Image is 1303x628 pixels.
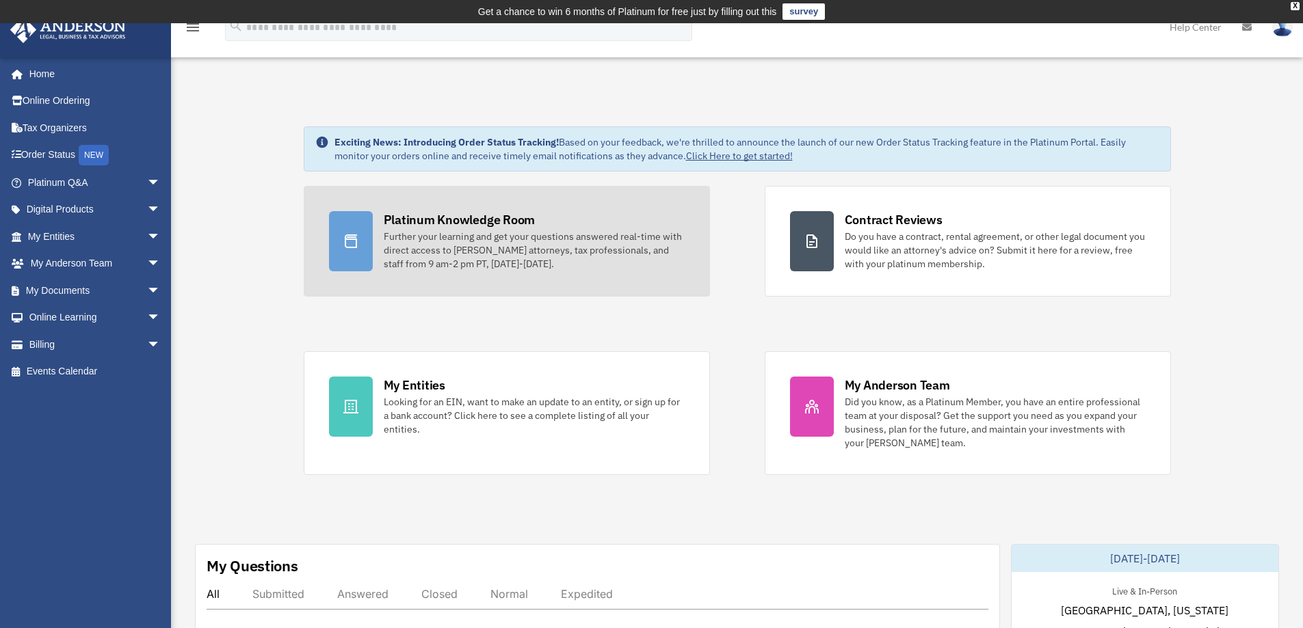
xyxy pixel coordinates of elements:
span: arrow_drop_down [147,277,174,305]
a: Digital Productsarrow_drop_down [10,196,181,223]
a: My Entitiesarrow_drop_down [10,223,181,250]
a: survey [782,3,825,20]
div: All [207,587,220,601]
span: arrow_drop_down [147,196,174,224]
i: search [228,18,244,33]
a: Online Learningarrow_drop_down [10,304,181,331]
div: Closed [421,587,458,601]
div: Further your learning and get your questions answered real-time with direct access to [PERSON_NAM... [384,230,685,271]
div: Do you have a contract, rental agreement, or other legal document you would like an attorney's ad... [845,230,1146,271]
div: [DATE]-[DATE] [1012,545,1278,572]
i: menu [185,19,201,36]
a: Tax Organizers [10,114,181,141]
img: User Pic [1272,17,1293,37]
span: arrow_drop_down [147,304,174,332]
a: My Anderson Teamarrow_drop_down [10,250,181,277]
div: Contract Reviews [845,211,943,228]
div: NEW [79,145,109,165]
span: arrow_drop_down [147,169,174,197]
a: menu [185,24,201,36]
div: Live & In-Person [1101,583,1188,597]
a: My Documentsarrow_drop_down [10,277,181,304]
span: [GEOGRAPHIC_DATA], [US_STATE] [1061,602,1228,618]
div: My Questions [207,556,298,576]
a: My Entities Looking for an EIN, want to make an update to an entity, or sign up for a bank accoun... [304,351,710,475]
img: Anderson Advisors Platinum Portal [6,16,130,43]
a: Online Ordering [10,87,181,115]
div: close [1291,2,1300,10]
div: Submitted [252,587,304,601]
a: My Anderson Team Did you know, as a Platinum Member, you have an entire professional team at your... [765,351,1171,475]
a: Events Calendar [10,358,181,385]
div: Get a chance to win 6 months of Platinum for free just by filling out this [478,3,777,20]
div: Answered [337,587,389,601]
div: My Entities [384,377,445,394]
div: Normal [490,587,528,601]
a: Click Here to get started! [686,150,793,162]
div: Did you know, as a Platinum Member, you have an entire professional team at your disposal? Get th... [845,395,1146,450]
div: My Anderson Team [845,377,950,394]
a: Billingarrow_drop_down [10,331,181,358]
span: arrow_drop_down [147,250,174,278]
a: Platinum Knowledge Room Further your learning and get your questions answered real-time with dire... [304,186,710,297]
a: Home [10,60,174,87]
a: Platinum Q&Aarrow_drop_down [10,169,181,196]
span: arrow_drop_down [147,331,174,359]
div: Looking for an EIN, want to make an update to an entity, or sign up for a bank account? Click her... [384,395,685,436]
a: Contract Reviews Do you have a contract, rental agreement, or other legal document you would like... [765,186,1171,297]
strong: Exciting News: Introducing Order Status Tracking! [334,136,559,148]
div: Based on your feedback, we're thrilled to announce the launch of our new Order Status Tracking fe... [334,135,1159,163]
div: Platinum Knowledge Room [384,211,536,228]
div: Expedited [561,587,613,601]
a: Order StatusNEW [10,141,181,169]
span: arrow_drop_down [147,223,174,251]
